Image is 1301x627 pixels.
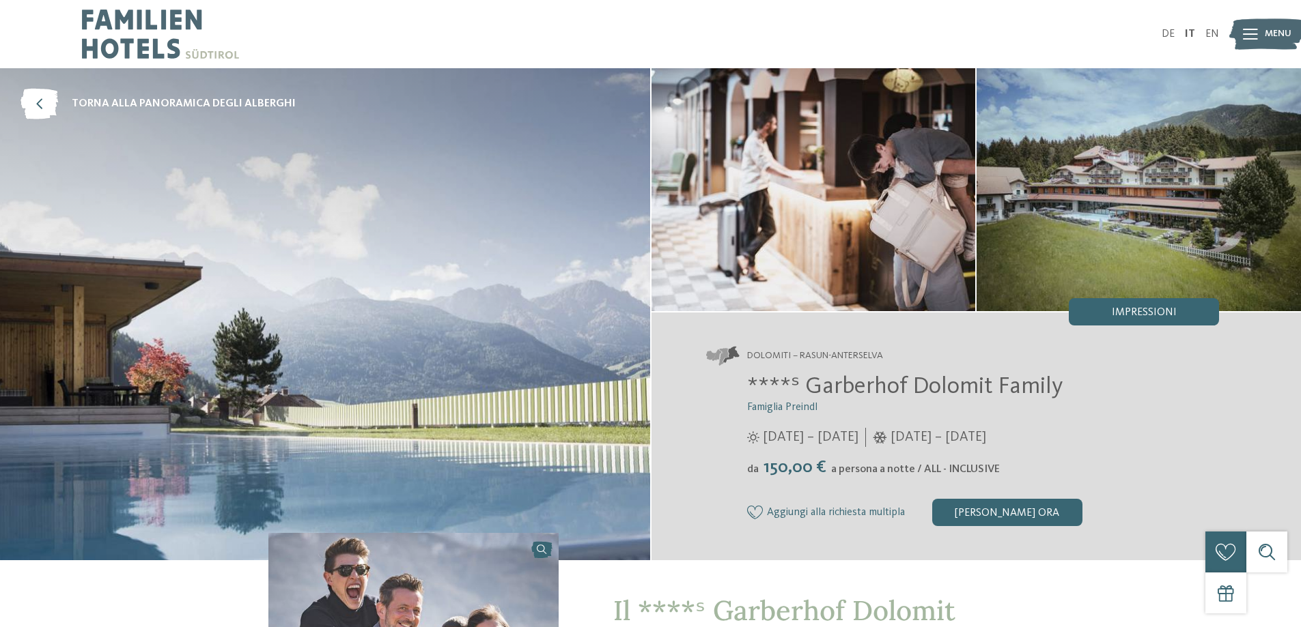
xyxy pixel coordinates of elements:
a: DE [1162,29,1175,40]
a: IT [1185,29,1195,40]
span: a persona a notte / ALL - INCLUSIVE [831,464,1000,475]
a: torna alla panoramica degli alberghi [20,89,296,119]
span: torna alla panoramica degli alberghi [72,96,296,111]
span: ****ˢ Garberhof Dolomit Family [747,375,1063,398]
a: EN [1205,29,1219,40]
i: Orari d'apertura estate [747,431,759,443]
span: Dolomiti – Rasun-Anterselva [747,349,883,363]
span: da [747,464,759,475]
img: Il family hotel ad Anterselva: un paradiso naturale [652,68,976,311]
span: Impressioni [1112,307,1177,318]
span: 150,00 € [760,458,830,476]
i: Orari d'apertura inverno [873,431,887,443]
span: Menu [1265,27,1291,41]
img: Hotel Dolomit Family Resort Garberhof ****ˢ [977,68,1301,311]
span: Aggiungi alla richiesta multipla [767,507,905,519]
span: [DATE] – [DATE] [763,428,858,447]
div: [PERSON_NAME] ora [932,499,1082,526]
span: [DATE] – [DATE] [891,428,986,447]
span: Famiglia Preindl [747,402,817,413]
